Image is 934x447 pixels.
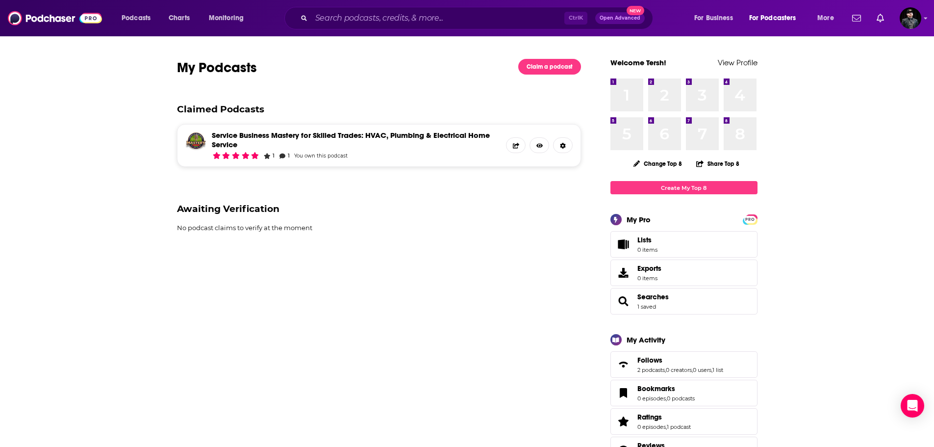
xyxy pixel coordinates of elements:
[901,394,924,418] div: Open Intercom Messenger
[518,59,581,75] a: Claim a podcast
[900,7,921,29] button: Show profile menu
[810,10,846,26] button: open menu
[712,367,723,373] a: 1 list
[637,423,666,430] a: 0 episodes
[637,356,662,365] span: Follows
[744,215,756,223] a: PRO
[637,292,669,301] a: Searches
[614,386,633,400] a: Bookmarks
[848,10,865,26] a: Show notifications dropdown
[614,237,633,251] span: Lists
[637,395,666,402] a: 0 episodes
[637,246,657,253] span: 0 items
[637,413,691,421] a: Ratings
[162,10,196,26] a: Charts
[311,10,564,26] input: Search podcasts, credits, & more...
[553,137,573,153] a: Manage Podcast
[900,7,921,29] span: Logged in as tersh
[637,275,661,282] span: 0 items
[666,395,667,402] span: ,
[743,10,810,26] button: open menu
[667,395,695,402] a: 0 podcasts
[694,11,733,25] span: For Business
[169,11,190,25] span: Charts
[177,59,519,77] h1: My Podcasts
[666,423,667,430] span: ,
[610,181,757,194] a: Create My Top 8
[279,152,290,159] a: 1
[610,58,666,67] a: Welcome Tersh!
[115,10,163,26] button: open menu
[610,231,757,258] a: Lists
[718,58,757,67] a: View Profile
[264,152,275,159] a: 1
[696,154,740,173] button: Share Top 8
[122,11,151,25] span: Podcasts
[637,303,656,310] a: 1 saved
[900,7,921,29] img: User Profile
[212,131,502,149] a: Service Business Mastery for Skilled Trades: HVAC, Plumbing & Electrical Home Service
[637,367,665,373] a: 2 podcasts
[177,203,581,214] h3: Awaiting Verification
[665,367,666,373] span: ,
[744,216,756,223] span: PRO
[628,158,688,170] button: Change Top 8
[817,11,834,25] span: More
[749,11,796,25] span: For Podcasters
[294,153,348,159] div: You own this podcast
[637,413,662,421] span: Ratings
[692,367,693,373] span: ,
[637,264,661,273] span: Exports
[209,11,244,25] span: Monitoring
[666,367,692,373] a: 0 creators
[614,294,633,308] a: Searches
[202,10,256,26] button: open menu
[8,9,102,27] img: Podchaser - Follow, Share and Rate Podcasts
[637,236,652,244] span: Lists
[637,384,675,393] span: Bookmarks
[288,153,290,159] span: 1
[610,260,757,286] a: Exports
[610,380,757,406] span: Bookmarks
[273,153,275,159] span: 1
[627,335,665,344] div: My Activity
[627,215,651,224] div: My Pro
[610,288,757,315] span: Searches
[687,10,745,26] button: open menu
[610,408,757,435] span: Ratings
[614,266,633,280] span: Exports
[595,12,645,24] button: Open AdvancedNew
[614,358,633,371] a: Follows
[711,367,712,373] span: ,
[212,152,260,160] div: Community Rating: 5 out of 5
[564,12,587,25] span: Ctrl K
[506,137,526,153] button: Share Podcast
[600,16,640,21] span: Open Advanced
[693,367,711,373] a: 0 users
[177,224,581,232] div: No podcast claims to verify at the moment
[177,104,581,115] h3: Claimed Podcasts
[610,351,757,378] span: Follows
[627,6,644,15] span: New
[637,384,695,393] a: Bookmarks
[530,137,549,153] a: Open Podcast Page
[294,7,662,29] div: Search podcasts, credits, & more...
[637,236,657,244] span: Lists
[185,131,206,151] img: Service Business Mastery for Skilled Trades: HVAC, Plumbing & Electrical Home Service
[667,423,691,430] a: 1 podcast
[873,10,888,26] a: Show notifications dropdown
[637,356,723,365] a: Follows
[614,415,633,428] a: Ratings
